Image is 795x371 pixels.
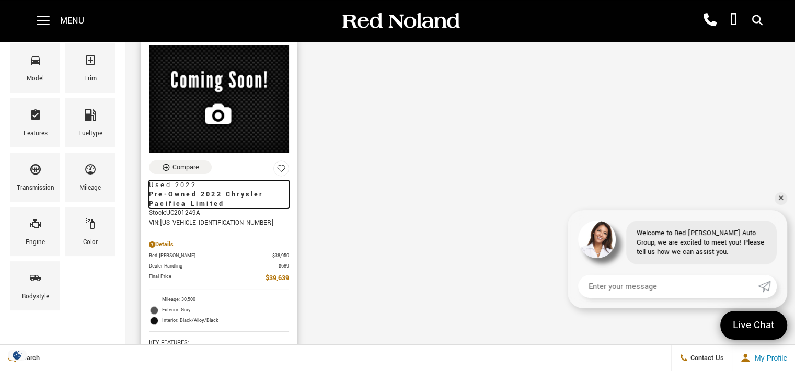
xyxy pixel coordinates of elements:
div: MileageMileage [65,153,115,202]
section: Click to Open Cookie Consent Modal [5,350,29,361]
div: Mileage [79,182,101,194]
a: Live Chat [720,311,787,340]
img: Agent profile photo [578,221,616,258]
a: Final Price $39,639 [149,273,289,284]
img: Opt-Out Icon [5,350,29,361]
div: BodystyleBodystyle [10,261,60,310]
span: Red [PERSON_NAME] [149,252,272,260]
span: Contact Us [688,353,724,363]
div: TrimTrim [65,43,115,92]
button: Compare Vehicle [149,160,212,174]
span: Engine [29,215,42,237]
div: TransmissionTransmission [10,153,60,202]
span: Fueltype [84,106,97,128]
div: ModelModel [10,43,60,92]
div: Model [27,73,44,85]
li: Mileage: 30,500 [149,295,289,305]
div: VIN: [US_VEHICLE_IDENTIFICATION_NUMBER] [149,218,289,228]
span: $689 [279,262,289,270]
input: Enter your message [578,275,758,298]
div: Pricing Details - Pre-Owned 2022 Chrysler Pacifica Limited With Navigation & AWD [149,240,289,249]
div: ColorColor [65,207,115,256]
span: Interior: Black/Alloy/Black [162,316,289,326]
div: Features [24,128,48,140]
div: Transmission [17,182,54,194]
span: Exterior: Gray [162,305,289,316]
div: FeaturesFeatures [10,98,60,147]
span: Features [29,106,42,128]
div: Stock : UC201249A [149,208,289,218]
a: Dealer Handling $689 [149,262,289,270]
div: Trim [84,73,97,85]
a: Submit [758,275,777,298]
span: Dealer Handling [149,262,279,270]
div: Bodystyle [22,291,49,303]
span: Final Price [149,273,266,284]
img: 2022 Chrysler Pacifica Limited [149,45,289,153]
button: Save Vehicle [273,160,289,181]
span: Key Features : [149,337,289,349]
span: Pre-Owned 2022 Chrysler Pacifica Limited [149,190,281,208]
a: Used 2022Pre-Owned 2022 Chrysler Pacifica Limited [149,180,289,208]
div: Fueltype [78,128,102,140]
span: Color [84,215,97,237]
span: Used 2022 [149,180,281,190]
span: Mileage [84,160,97,182]
div: FueltypeFueltype [65,98,115,147]
span: Transmission [29,160,42,182]
div: Welcome to Red [PERSON_NAME] Auto Group, we are excited to meet you! Please tell us how we can as... [626,221,777,264]
div: Compare [172,163,199,172]
span: Bodystyle [29,269,42,291]
span: $39,639 [266,273,289,284]
span: $38,950 [272,252,289,260]
button: Open user profile menu [732,345,795,371]
div: EngineEngine [10,207,60,256]
span: Live Chat [728,318,780,332]
a: Red [PERSON_NAME] $38,950 [149,252,289,260]
span: Model [29,51,42,73]
div: Color [83,237,98,248]
img: Red Noland Auto Group [340,12,460,30]
span: My Profile [751,354,787,362]
span: Trim [84,51,97,73]
div: Engine [26,237,45,248]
